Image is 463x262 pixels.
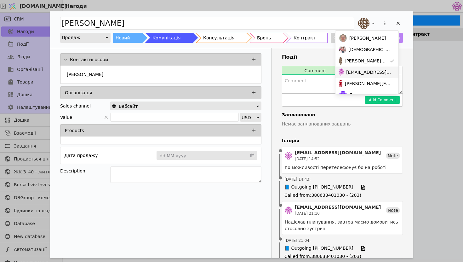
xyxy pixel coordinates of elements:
[277,143,284,159] span: •
[295,204,381,211] div: [EMAIL_ADDRESS][DOMAIN_NAME]
[282,53,403,61] h3: Події
[67,71,103,78] p: [PERSON_NAME]
[339,34,347,42] img: РS
[203,33,234,43] div: Консультація
[60,166,110,175] div: Description
[358,18,369,29] img: an
[250,152,254,159] svg: calendar
[119,102,138,111] span: Вебсайт
[294,33,316,43] div: Контракт
[348,46,392,53] span: [DEMOGRAPHIC_DATA]
[112,104,116,108] img: online-store.svg
[284,238,311,243] span: [DATE] 21:04 :
[277,231,284,247] span: •
[60,102,91,110] div: Sales channel
[295,156,381,162] div: [DATE] 14:52
[346,69,392,76] span: [EMAIL_ADDRESS][DOMAIN_NAME]
[339,91,347,99] img: Яр
[345,58,387,64] span: [PERSON_NAME][EMAIL_ADDRESS][DOMAIN_NAME]
[50,11,413,258] div: Add Opportunity
[285,219,400,232] div: Надіслав планування, завтра маємо домовитись стосовно зустрічі
[282,121,403,127] p: Немає запланованих завдань
[295,211,381,216] div: [DATE] 21:10
[282,66,348,75] button: Comment
[242,113,256,122] div: USD
[62,33,105,42] div: Продаж
[152,33,180,43] div: Комунікація
[285,152,292,160] img: de
[65,127,84,134] p: Products
[285,164,400,171] div: по можливості перетелефонує бо на роботі
[295,149,381,156] div: [EMAIL_ADDRESS][DOMAIN_NAME]
[282,112,403,118] h4: Заплановано
[277,198,284,214] span: •
[386,153,400,159] div: Note
[339,57,342,65] img: an
[365,96,400,104] button: Add Comment
[284,253,400,260] span: Called from : 380633401030 - (203)
[64,151,98,160] div: Дата продажу
[339,68,344,76] img: de
[65,90,92,96] p: Організація
[386,207,400,213] div: Note
[339,80,342,87] img: bo
[349,92,361,98] span: Ярко
[331,33,365,43] button: Closed Lost
[284,245,353,252] span: 📘 Outgoing [PHONE_NUMBER]
[257,33,271,43] div: Бронь
[282,137,403,144] h4: Історія
[284,177,311,182] span: [DATE] 14:43 :
[345,80,392,87] span: [PERSON_NAME][EMAIL_ADDRESS][DOMAIN_NAME]
[70,56,108,63] p: Контактні особи
[284,192,400,199] span: Called from : 380633401030 - (203)
[349,35,386,42] span: [PERSON_NAME]
[116,33,130,43] div: Новий
[277,170,284,186] span: •
[284,184,353,191] span: 📘 Outgoing [PHONE_NUMBER]
[339,46,346,53] img: Хр
[285,207,292,214] img: de
[60,113,72,122] span: Value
